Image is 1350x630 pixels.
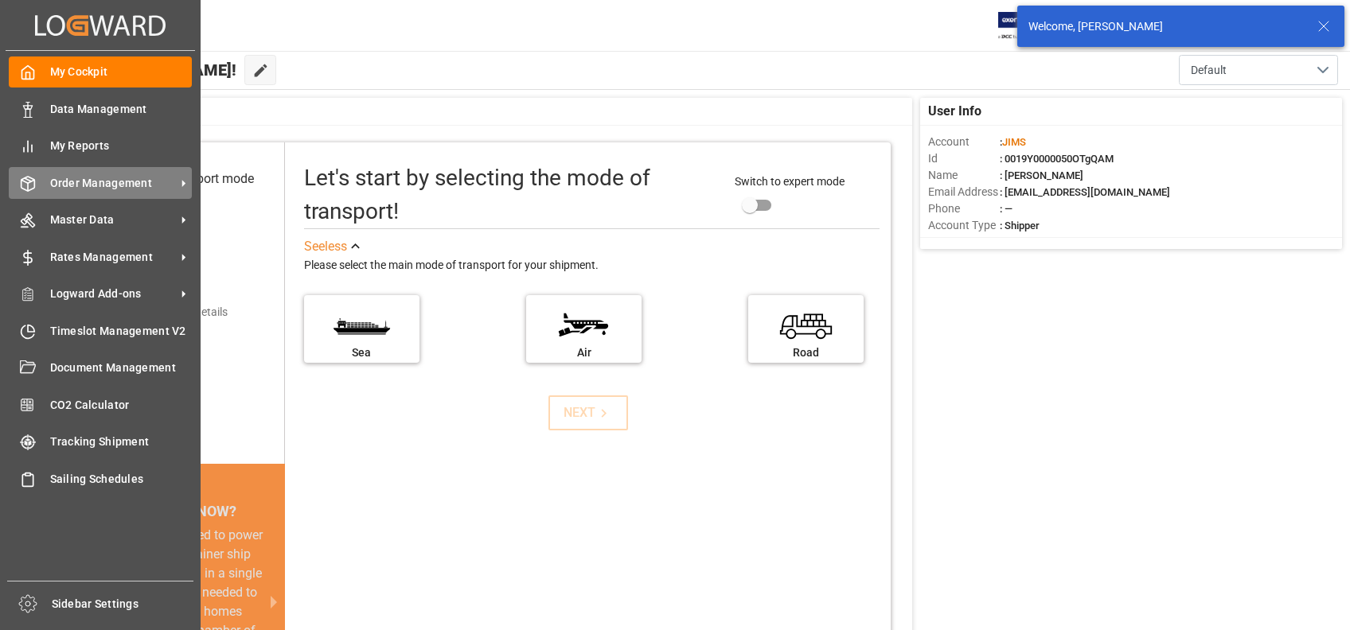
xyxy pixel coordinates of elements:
a: CO2 Calculator [9,389,192,420]
span: Id [928,150,1000,167]
a: My Reports [9,130,192,161]
span: Default [1191,62,1227,79]
span: Sidebar Settings [52,596,194,612]
div: Sea [312,344,412,361]
span: My Reports [50,138,193,154]
span: : Shipper [1000,220,1040,231]
a: Tracking Shipment [9,426,192,457]
span: Account [928,134,1000,150]
img: Exertis%20JAM%20-%20Email%20Logo.jpg_1722504956.jpg [998,12,1053,40]
span: Phone [928,200,1000,217]
div: Please select the main mode of transport for your shipment. [304,256,880,275]
span: Master Data [50,212,176,228]
span: Name [928,167,1000,184]
span: Tracking Shipment [50,434,193,450]
div: NEXT [564,403,612,422]
div: Welcome, [PERSON_NAME] [1028,18,1302,35]
a: Document Management [9,352,192,383]
a: Data Management [9,93,192,124]
span: Data Management [50,101,193,118]
span: Email Address [928,184,1000,200]
span: : [1000,136,1026,148]
div: See less [304,237,347,256]
a: Sailing Schedules [9,463,192,494]
span: Logward Add-ons [50,286,176,302]
span: My Cockpit [50,64,193,80]
div: Road [756,344,856,361]
span: Rates Management [50,249,176,266]
div: Air [534,344,634,361]
span: CO2 Calculator [50,397,193,414]
span: Sailing Schedules [50,471,193,488]
a: Timeslot Management V2 [9,315,192,346]
span: Account Type [928,217,1000,234]
button: open menu [1179,55,1338,85]
span: : [EMAIL_ADDRESS][DOMAIN_NAME] [1000,186,1170,198]
span: : — [1000,203,1012,215]
span: Timeslot Management V2 [50,323,193,340]
button: NEXT [548,395,628,430]
span: Document Management [50,360,193,376]
span: : 0019Y0000050OTgQAM [1000,153,1114,165]
div: Add shipping details [128,304,228,321]
span: JIMS [1002,136,1026,148]
span: Switch to expert mode [735,175,845,188]
span: User Info [928,102,981,121]
a: My Cockpit [9,56,192,87]
span: Order Management [50,175,176,192]
div: Let's start by selecting the mode of transport! [304,161,719,228]
span: : [PERSON_NAME] [1000,169,1083,181]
